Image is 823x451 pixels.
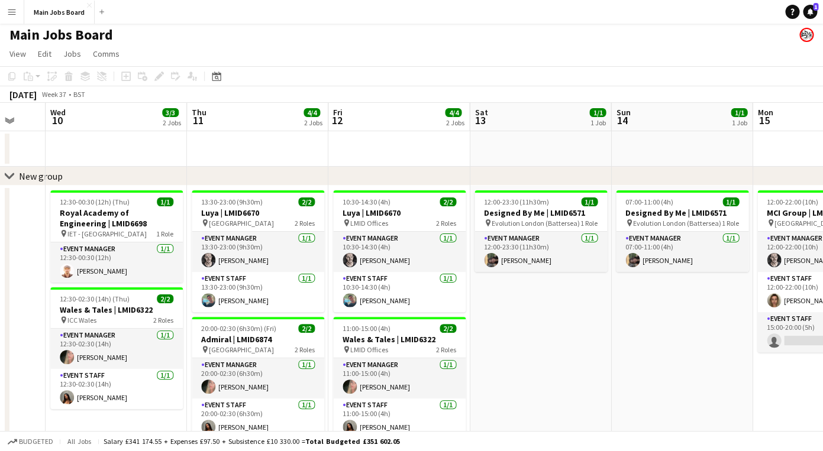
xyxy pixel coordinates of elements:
span: View [9,48,26,59]
button: Budgeted [6,435,55,448]
div: BST [73,90,85,99]
a: Edit [33,46,56,61]
span: Comms [93,48,120,59]
a: Jobs [59,46,86,61]
app-user-avatar: Alanya O'Donnell [799,28,814,42]
div: [DATE] [9,89,37,100]
span: Jobs [63,48,81,59]
a: View [5,46,31,61]
span: All jobs [65,437,93,446]
div: New group [19,170,63,182]
span: Week 37 [39,90,69,99]
button: Main Jobs Board [24,1,95,24]
span: Budgeted [19,437,53,446]
span: 1 [813,3,818,11]
h1: Main Jobs Board [9,26,113,44]
span: Edit [38,48,51,59]
span: Total Budgeted £351 602.05 [305,437,400,446]
div: Salary £341 174.55 + Expenses £97.50 + Subsistence £10 330.00 = [104,437,400,446]
a: 1 [803,5,817,19]
a: Comms [88,46,124,61]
